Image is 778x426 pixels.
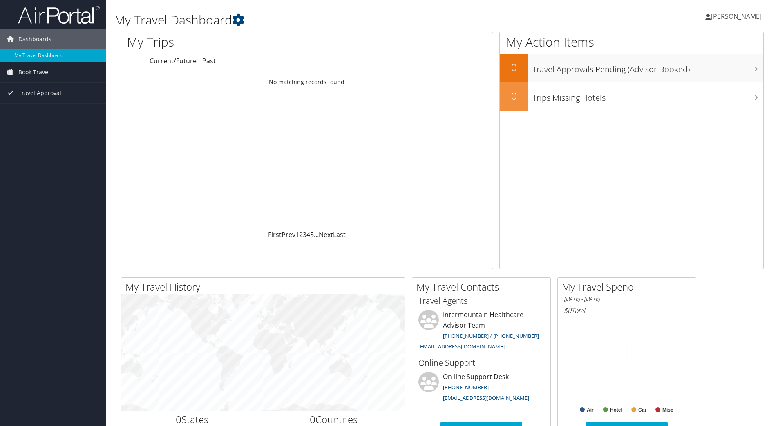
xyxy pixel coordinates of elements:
[564,306,571,315] span: $0
[125,280,405,294] h2: My Travel History
[418,343,505,350] a: [EMAIL_ADDRESS][DOMAIN_NAME]
[500,54,763,82] a: 0Travel Approvals Pending (Advisor Booked)
[121,75,493,89] td: No matching records found
[500,33,763,51] h1: My Action Items
[414,310,548,353] li: Intermountain Healthcare Advisor Team
[443,384,489,391] a: [PHONE_NUMBER]
[610,407,622,413] text: Hotel
[319,230,333,239] a: Next
[418,295,544,306] h3: Travel Agents
[333,230,346,239] a: Last
[564,295,690,303] h6: [DATE] - [DATE]
[414,372,548,405] li: On-line Support Desk
[282,230,295,239] a: Prev
[443,332,539,339] a: [PHONE_NUMBER] / [PHONE_NUMBER]
[176,413,181,426] span: 0
[418,357,544,368] h3: Online Support
[303,230,306,239] a: 3
[18,83,61,103] span: Travel Approval
[306,230,310,239] a: 4
[268,230,282,239] a: First
[532,60,763,75] h3: Travel Approvals Pending (Advisor Booked)
[711,12,762,21] span: [PERSON_NAME]
[500,60,528,74] h2: 0
[18,29,51,49] span: Dashboards
[150,56,197,65] a: Current/Future
[310,230,314,239] a: 5
[562,280,696,294] h2: My Travel Spend
[310,413,315,426] span: 0
[638,407,646,413] text: Car
[18,5,100,24] img: airportal-logo.png
[443,394,529,402] a: [EMAIL_ADDRESS][DOMAIN_NAME]
[416,280,550,294] h2: My Travel Contacts
[705,4,770,29] a: [PERSON_NAME]
[662,407,673,413] text: Misc
[295,230,299,239] a: 1
[564,306,690,315] h6: Total
[314,230,319,239] span: …
[500,82,763,111] a: 0Trips Missing Hotels
[500,89,528,103] h2: 0
[299,230,303,239] a: 2
[114,11,551,29] h1: My Travel Dashboard
[202,56,216,65] a: Past
[127,33,332,51] h1: My Trips
[532,88,763,104] h3: Trips Missing Hotels
[18,62,50,82] span: Book Travel
[587,407,594,413] text: Air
